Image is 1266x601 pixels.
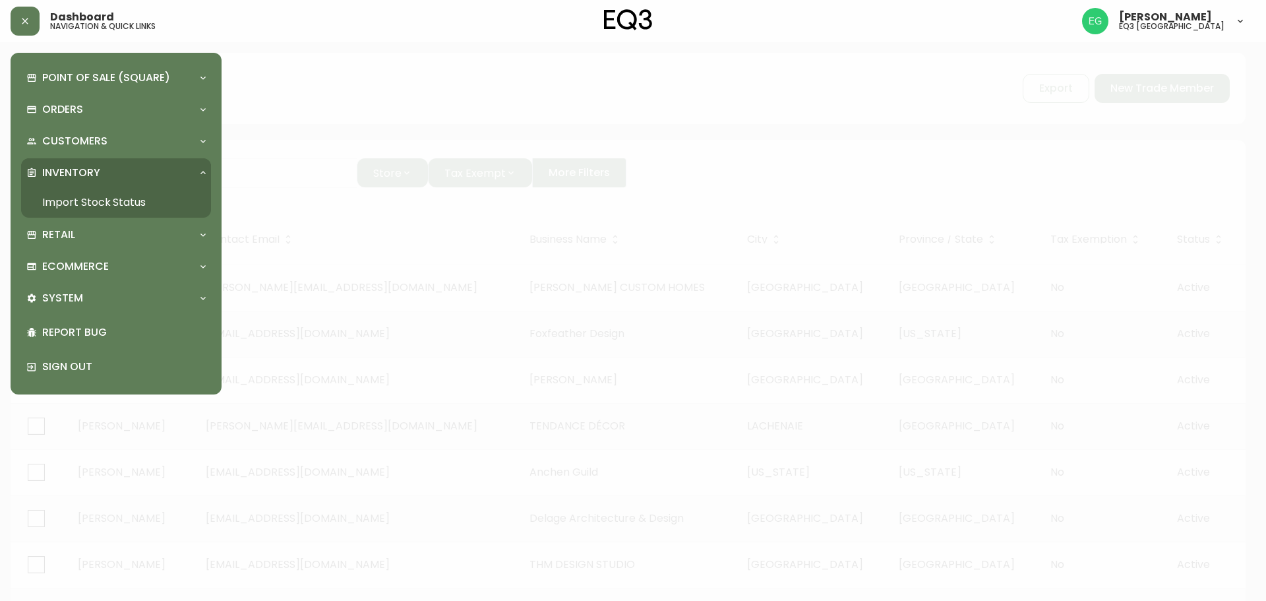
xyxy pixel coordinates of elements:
[42,102,83,117] p: Orders
[21,95,211,124] div: Orders
[42,360,206,374] p: Sign Out
[50,12,114,22] span: Dashboard
[50,22,156,30] h5: navigation & quick links
[21,284,211,313] div: System
[21,63,211,92] div: Point of Sale (Square)
[21,220,211,249] div: Retail
[1082,8,1108,34] img: db11c1629862fe82d63d0774b1b54d2b
[42,291,83,305] p: System
[1119,12,1212,22] span: [PERSON_NAME]
[21,252,211,281] div: Ecommerce
[604,9,653,30] img: logo
[1119,22,1224,30] h5: eq3 [GEOGRAPHIC_DATA]
[42,166,100,180] p: Inventory
[21,315,211,350] div: Report Bug
[42,259,109,274] p: Ecommerce
[42,325,206,340] p: Report Bug
[21,127,211,156] div: Customers
[42,71,170,85] p: Point of Sale (Square)
[21,187,211,218] a: Import Stock Status
[21,350,211,384] div: Sign Out
[42,134,107,148] p: Customers
[42,228,75,242] p: Retail
[21,158,211,187] div: Inventory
